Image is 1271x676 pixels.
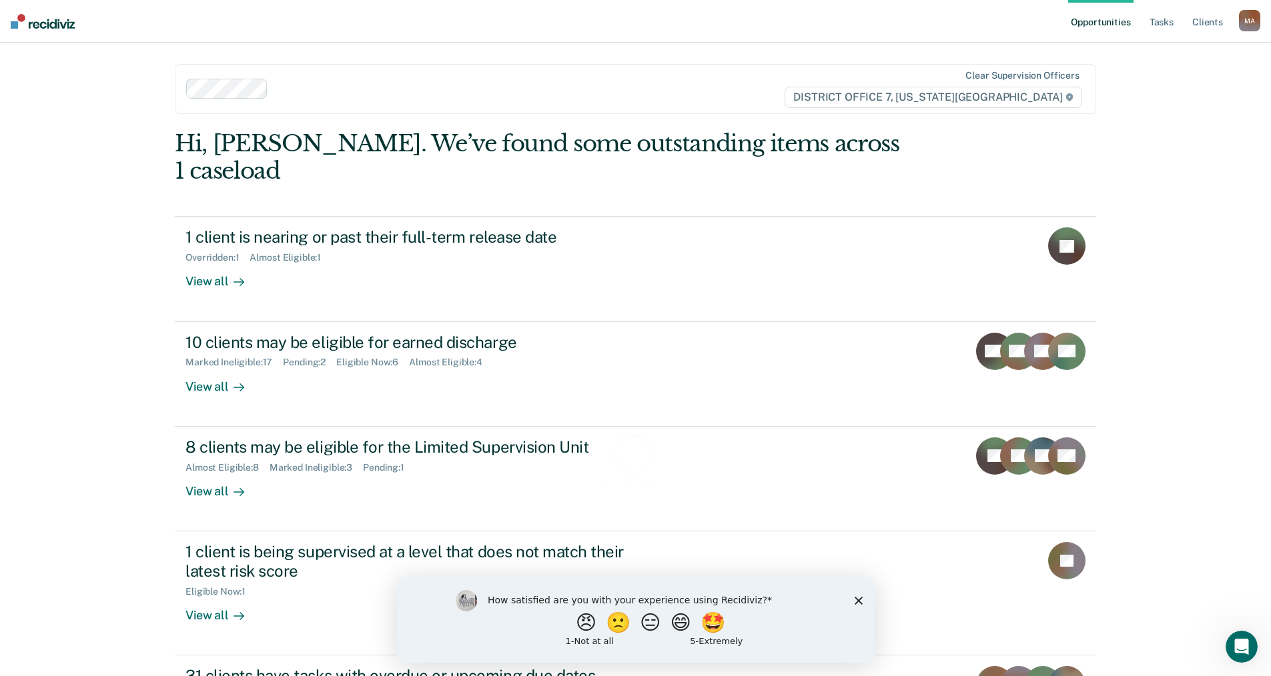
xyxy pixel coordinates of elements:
[185,597,260,623] div: View all
[185,473,260,499] div: View all
[363,462,415,473] div: Pending : 1
[175,322,1096,427] a: 10 clients may be eligible for earned dischargeMarked Ineligible:17Pending:2Eligible Now:6Almost ...
[175,216,1096,321] a: 1 client is nearing or past their full-term release dateOverridden:1Almost Eligible:1View all
[175,427,1096,531] a: 8 clients may be eligible for the Limited Supervision UnitAlmost Eligible:8Marked Ineligible:3Pen...
[185,252,250,263] div: Overridden : 1
[250,252,332,263] div: Almost Eligible : 1
[185,263,260,289] div: View all
[1226,631,1258,663] iframe: Intercom live chat
[175,130,912,185] div: Hi, [PERSON_NAME]. We’ve found some outstanding items across 1 caseload
[185,333,654,352] div: 10 clients may be eligible for earned discharge
[185,542,654,581] div: 1 client is being supervised at a level that does not match their latest risk score
[11,14,75,29] img: Recidiviz
[185,357,283,368] div: Marked Ineligible : 17
[283,357,336,368] div: Pending : 2
[1239,10,1260,31] div: M A
[409,357,493,368] div: Almost Eligible : 4
[185,227,654,247] div: 1 client is nearing or past their full-term release date
[185,437,654,457] div: 8 clients may be eligible for the Limited Supervision Unit
[270,462,363,473] div: Marked Ineligible : 3
[175,531,1096,655] a: 1 client is being supervised at a level that does not match their latest risk scoreEligible Now:1...
[397,577,875,663] iframe: Survey by Kim from Recidiviz
[336,357,409,368] div: Eligible Now : 6
[185,586,256,597] div: Eligible Now : 1
[785,87,1082,108] span: DISTRICT OFFICE 7, [US_STATE][GEOGRAPHIC_DATA]
[965,70,1079,81] div: Clear supervision officers
[185,462,270,473] div: Almost Eligible : 8
[185,368,260,394] div: View all
[1239,10,1260,31] button: MA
